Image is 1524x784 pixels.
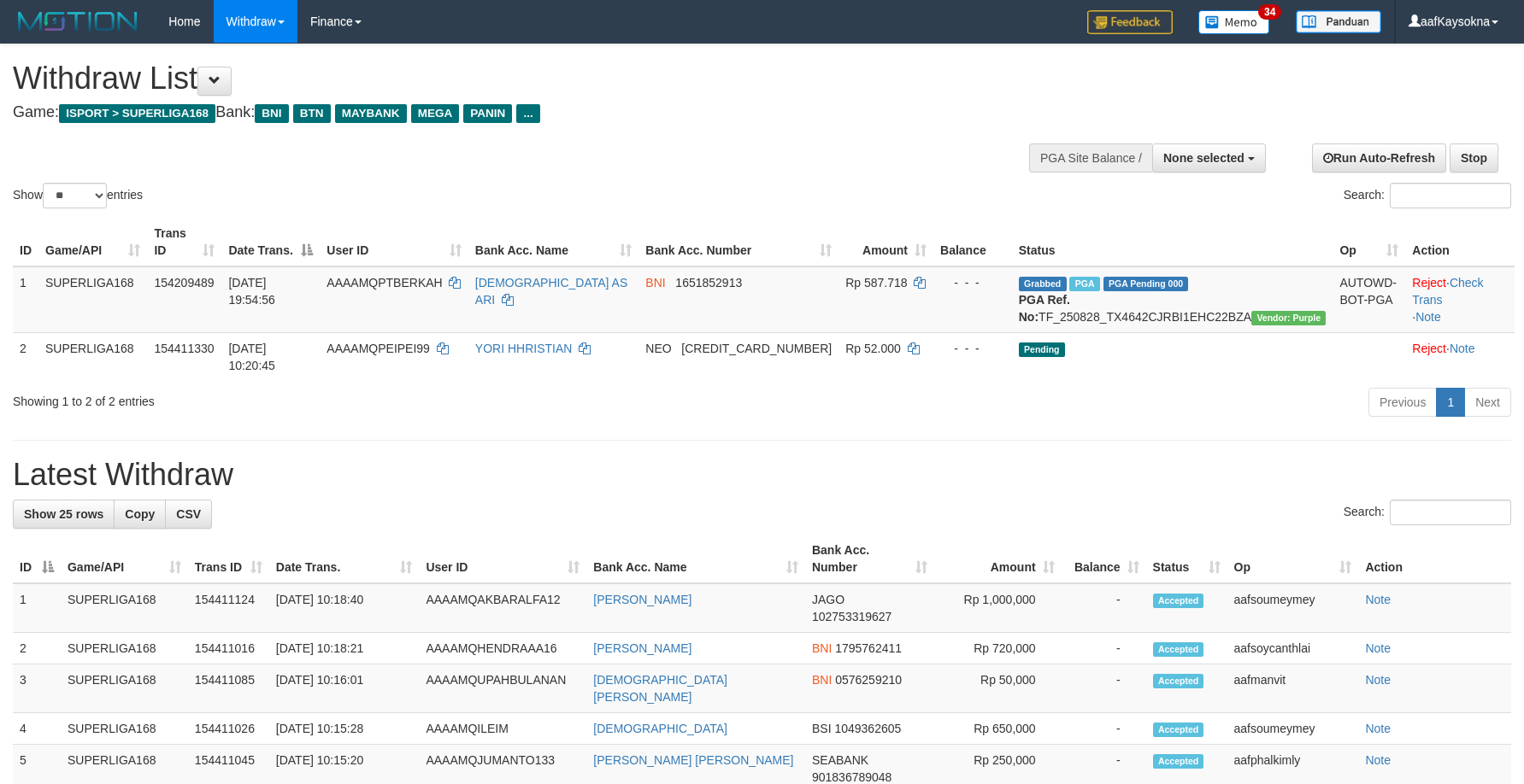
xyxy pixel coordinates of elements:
span: JAGO [812,593,844,606]
span: Rp 587.718 [845,276,907,290]
span: PGA Pending [1103,277,1189,291]
span: BNI [812,673,832,687]
input: Search: [1390,183,1511,208]
span: Accepted [1153,754,1204,769]
td: SUPERLIGA168 [61,664,188,713]
span: Accepted [1153,594,1204,608]
td: AUTOWD-BOT-PGA [1333,266,1405,333]
span: Grabbed [1019,277,1067,291]
span: [DATE] 10:20:45 [228,342,275,372]
span: PANIN [463,104,512,123]
th: User ID: activate to sort column ascending [419,535,586,583]
th: Bank Acc. Name: activate to sort column ascending [586,535,805,583]
td: - [1062,583,1146,633]
span: Copy 1795762411 to clipboard [835,641,902,655]
td: 1 [13,266,38,333]
th: Trans ID: activate to sort column ascending [147,218,221,266]
td: Rp 50,000 [934,664,1062,713]
span: [DATE] 19:54:56 [228,276,275,307]
td: 154411016 [188,633,269,664]
a: 1 [1436,388,1465,417]
input: Search: [1390,500,1511,525]
h1: Withdraw List [13,61,999,96]
th: Bank Acc. Number: activate to sort column ascending [638,218,838,266]
div: PGA Site Balance / [1029,143,1152,173]
td: 154411026 [188,713,269,745]
img: Button%20Memo.svg [1198,10,1270,34]
span: Accepted [1153,723,1204,737]
td: TF_250828_TX4642CJRBI1EHC22BZA [1012,266,1333,333]
a: Note [1365,641,1391,655]
img: MOTION_logo.png [13,9,143,34]
span: CSV [176,507,201,521]
span: Copy 102753319627 to clipboard [812,610,891,623]
th: ID [13,218,38,266]
th: User ID: activate to sort column ascending [320,218,468,266]
td: [DATE] 10:18:21 [269,633,420,664]
span: Vendor URL: https://trx4.1velocity.biz [1251,311,1326,325]
th: Game/API: activate to sort column ascending [61,535,188,583]
td: aafsoumeymey [1227,583,1359,633]
a: YORI HHRISTIAN [475,342,573,355]
th: Status [1012,218,1333,266]
th: Op: activate to sort column ascending [1333,218,1405,266]
a: Run Auto-Refresh [1312,143,1446,173]
th: Bank Acc. Name: activate to sort column ascending [468,218,639,266]
td: Rp 650,000 [934,713,1062,745]
th: Amount: activate to sort column ascending [838,218,933,266]
td: - [1062,633,1146,664]
td: SUPERLIGA168 [38,266,147,333]
span: Copy 1651852913 to clipboard [675,276,742,290]
span: Copy 0576259210 to clipboard [835,673,902,687]
button: None selected [1152,143,1266,173]
a: [DEMOGRAPHIC_DATA] AS ARI [475,276,627,307]
td: Rp 1,000,000 [934,583,1062,633]
h1: Latest Withdraw [13,458,1511,492]
td: SUPERLIGA168 [61,713,188,745]
td: [DATE] 10:18:40 [269,583,420,633]
th: Action [1358,535,1511,583]
th: Date Trans.: activate to sort column ascending [269,535,420,583]
span: BNI [812,641,832,655]
a: Previous [1368,388,1437,417]
span: BNI [255,104,288,123]
a: [PERSON_NAME] [PERSON_NAME] [593,753,793,767]
div: - - - [940,340,1005,357]
a: [PERSON_NAME] [593,641,691,655]
span: Copy [125,507,155,521]
a: [PERSON_NAME] [593,593,691,606]
td: 4 [13,713,61,745]
td: SUPERLIGA168 [61,583,188,633]
td: Rp 720,000 [934,633,1062,664]
b: PGA Ref. No: [1019,293,1070,324]
td: 154411124 [188,583,269,633]
span: Marked by aafchhiseyha [1069,277,1099,291]
th: Bank Acc. Number: activate to sort column ascending [805,535,934,583]
span: AAAAMQPTBERKAH [327,276,442,290]
td: 154411085 [188,664,269,713]
td: aafmanvit [1227,664,1359,713]
a: Stop [1450,143,1498,173]
a: [DEMOGRAPHIC_DATA][PERSON_NAME] [593,673,727,704]
span: AAAAMQPEIPEI99 [327,342,430,355]
td: SUPERLIGA168 [38,332,147,381]
span: Show 25 rows [24,507,103,521]
td: - [1062,664,1146,713]
span: NEO [645,342,671,355]
th: Op: activate to sort column ascending [1227,535,1359,583]
td: [DATE] 10:16:01 [269,664,420,713]
td: AAAAMQAKBARALFA12 [419,583,586,633]
th: Status: activate to sort column ascending [1146,535,1227,583]
a: Copy [114,500,166,529]
td: · [1405,332,1515,381]
img: panduan.png [1296,10,1381,33]
span: ISPORT > SUPERLIGA168 [59,104,215,123]
td: 1 [13,583,61,633]
select: Showentries [43,183,107,208]
a: Note [1365,593,1391,606]
td: SUPERLIGA168 [61,633,188,664]
th: Balance: activate to sort column ascending [1062,535,1146,583]
a: Check Trans [1412,276,1483,307]
img: Feedback.jpg [1087,10,1173,34]
a: Note [1415,310,1441,324]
